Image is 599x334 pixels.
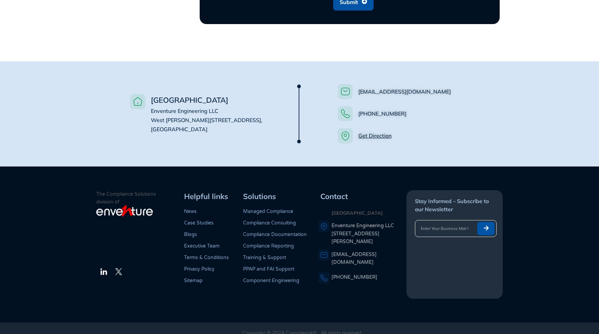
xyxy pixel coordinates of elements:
[243,255,286,260] a: Training & Support
[96,204,153,217] img: enventure-light-logo_s
[100,268,108,276] img: The LinkedIn Logo
[243,266,294,272] a: PPAP and FAI Support
[115,268,122,275] img: The Twitter Logo
[184,220,214,226] a: Case Studies
[184,255,229,260] a: Terms & Conditions
[318,249,330,261] img: An envelope representing an email
[184,266,215,272] a: Privacy Policy
[318,272,330,284] img: A phone icon representing a telephone number
[184,243,220,249] a: Executive Team
[320,192,348,201] span: Contact
[243,209,293,214] a: Managed Compliance
[243,192,276,201] span: Solutions
[332,274,377,280] a: [PHONE_NUMBER]
[96,190,182,206] p: The Compliance Solutions division of
[358,132,392,139] a: Get Direction
[184,209,197,214] a: News
[415,222,474,235] input: Enter Your Business Mail ID
[243,220,296,226] a: Compliance Consulting
[332,222,405,245] a: Enventure Engineering LLC[STREET_ADDRESS][PERSON_NAME]
[184,232,197,237] a: Blogs
[358,88,451,95] a: [EMAIL_ADDRESS][DOMAIN_NAME]
[184,278,203,283] a: Sitemap
[243,278,299,283] a: Component Engineering
[415,198,489,213] span: Stay Informed – Subscribe to our Newsletter
[318,220,330,232] img: A pin icon representing a location
[332,252,377,265] a: [EMAIL_ADDRESS][DOMAIN_NAME]
[243,232,307,237] a: Compliance Documentation
[184,192,228,201] span: Helpful links
[151,95,228,105] span: [GEOGRAPHIC_DATA]
[332,210,383,216] strong: [GEOGRAPHIC_DATA]
[358,110,406,117] a: [PHONE_NUMBER]
[151,107,262,133] span: Enventure Engineering LLC West [PERSON_NAME][STREET_ADDRESS], [GEOGRAPHIC_DATA]
[291,82,307,146] img: Mask group (23)
[243,243,294,249] a: Compliance Reporting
